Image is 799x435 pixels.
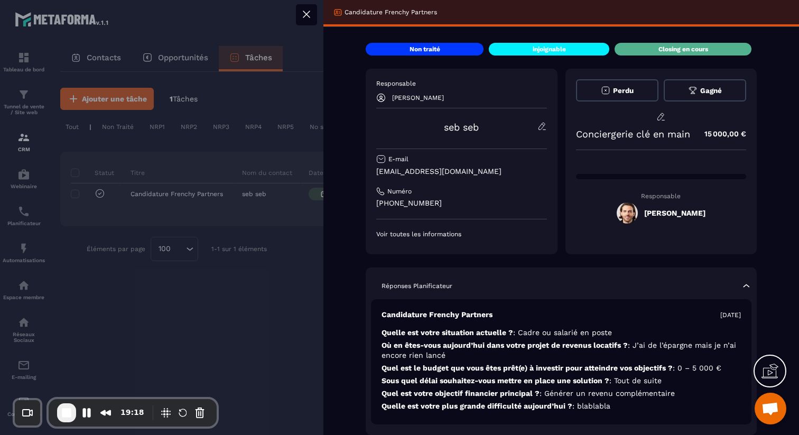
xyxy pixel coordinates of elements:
p: 15 000,00 € [694,124,746,144]
p: Voir toutes les informations [376,230,547,238]
span: Perdu [613,87,634,95]
p: Quel est votre objectif financier principal ? [382,388,741,399]
button: Gagné [664,79,746,101]
p: Numéro [387,187,412,196]
p: Conciergerie clé en main [576,128,690,140]
span: : Tout de suite [609,376,662,385]
p: [EMAIL_ADDRESS][DOMAIN_NAME] [376,166,547,177]
p: [PHONE_NUMBER] [376,198,547,208]
p: Candidature Frenchy Partners [382,310,493,320]
p: Quelle est votre plus grande difficulté aujourd’hui ? [382,401,741,411]
span: : blablabla [572,402,610,410]
p: Responsable [376,79,547,88]
p: [DATE] [720,311,741,319]
p: E-mail [388,155,408,163]
p: [PERSON_NAME] [392,94,444,101]
a: seb seb [444,122,479,133]
p: Quelle est votre situation actuelle ? [382,328,741,338]
p: Réponses Planificateur [382,282,452,290]
span: : 0 – 5 000 € [673,364,721,372]
p: Sous quel délai souhaitez-vous mettre en place une solution ? [382,376,741,386]
button: Perdu [576,79,658,101]
p: Responsable [576,192,747,200]
p: Où en êtes-vous aujourd’hui dans votre projet de revenus locatifs ? [382,340,741,360]
span: : Cadre ou salarié en poste [513,328,612,337]
a: Ouvrir le chat [755,393,786,424]
p: Quel est le budget que vous êtes prêt(e) à investir pour atteindre vos objectifs ? [382,363,741,373]
span: Gagné [700,87,722,95]
h5: [PERSON_NAME] [644,209,705,217]
span: : Générer un revenu complémentaire [540,389,675,397]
